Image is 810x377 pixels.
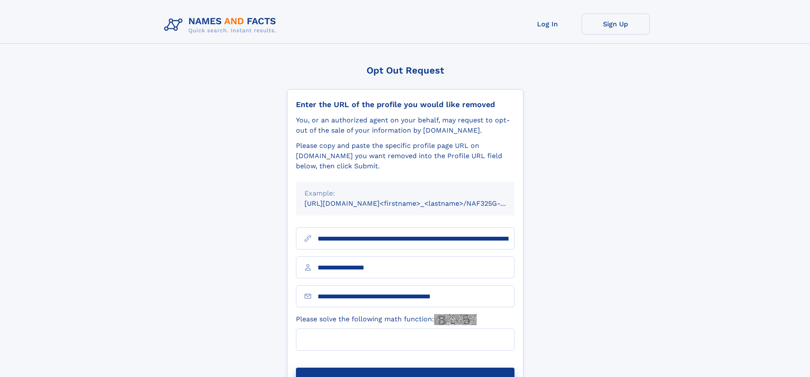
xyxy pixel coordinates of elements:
[296,314,477,325] label: Please solve the following math function:
[582,14,650,34] a: Sign Up
[514,14,582,34] a: Log In
[304,188,506,198] div: Example:
[296,100,514,109] div: Enter the URL of the profile you would like removed
[304,199,531,207] small: [URL][DOMAIN_NAME]<firstname>_<lastname>/NAF325G-xxxxxxxx
[296,115,514,136] div: You, or an authorized agent on your behalf, may request to opt-out of the sale of your informatio...
[287,65,523,76] div: Opt Out Request
[296,141,514,171] div: Please copy and paste the specific profile page URL on [DOMAIN_NAME] you want removed into the Pr...
[161,14,283,37] img: Logo Names and Facts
